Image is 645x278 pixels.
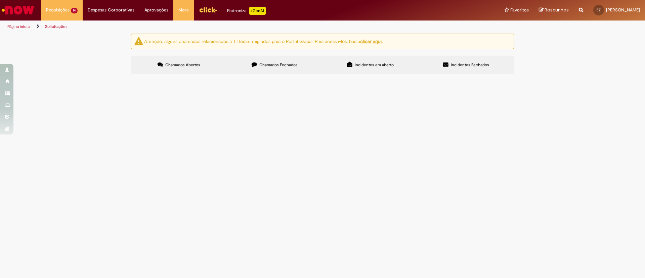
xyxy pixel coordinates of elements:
span: Favoritos [510,7,529,13]
span: 14 [71,8,78,13]
span: EZ [597,8,601,12]
a: Solicitações [45,24,68,29]
span: Despesas Corporativas [88,7,134,13]
p: +GenAi [249,7,266,15]
a: Página inicial [7,24,31,29]
span: Incidentes em aberto [355,62,394,68]
div: Padroniza [227,7,266,15]
span: Aprovações [144,7,168,13]
span: Requisições [46,7,70,13]
span: More [178,7,189,13]
ng-bind-html: Atenção: alguns chamados relacionados a T.I foram migrados para o Portal Global. Para acessá-los,... [144,38,383,44]
ul: Trilhas de página [5,21,425,33]
img: ServiceNow [1,3,35,17]
span: Incidentes Fechados [451,62,489,68]
span: Chamados Fechados [259,62,298,68]
span: Rascunhos [545,7,569,13]
span: [PERSON_NAME] [606,7,640,13]
span: Chamados Abertos [165,62,200,68]
img: click_logo_yellow_360x200.png [199,5,217,15]
a: Rascunhos [539,7,569,13]
a: clicar aqui. [360,38,383,44]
